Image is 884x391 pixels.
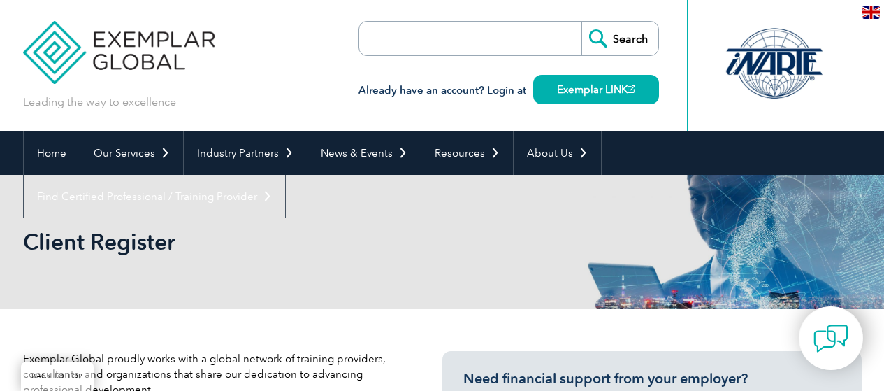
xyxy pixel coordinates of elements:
a: About Us [514,131,601,175]
img: contact-chat.png [813,321,848,356]
a: Industry Partners [184,131,307,175]
input: Search [581,22,658,55]
a: Find Certified Professional / Training Provider [24,175,285,218]
img: open_square.png [628,85,635,93]
a: News & Events [307,131,421,175]
p: Leading the way to excellence [23,94,176,110]
a: Exemplar LINK [533,75,659,104]
a: Our Services [80,131,183,175]
img: en [862,6,880,19]
a: Home [24,131,80,175]
h2: Client Register [23,231,610,253]
a: BACK TO TOP [21,362,94,391]
h3: Already have an account? Login at [358,82,659,99]
a: Resources [421,131,513,175]
h3: Need financial support from your employer? [463,370,841,388]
